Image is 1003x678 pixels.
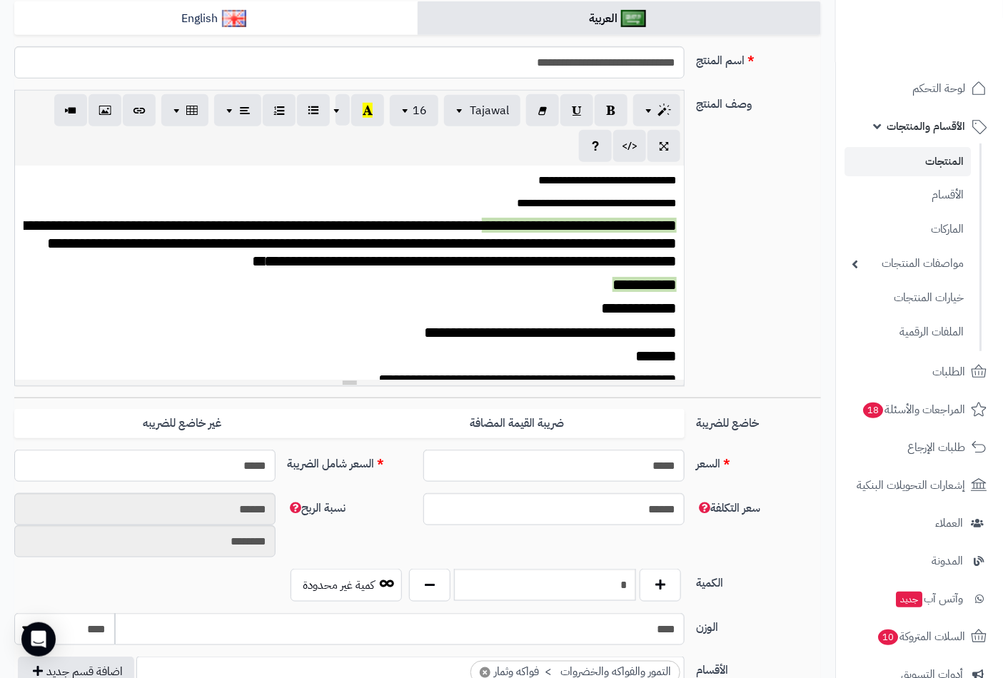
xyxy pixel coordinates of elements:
[906,18,989,48] img: logo-2.png
[21,622,56,657] div: Open Intercom Messenger
[845,544,994,578] a: المدونة
[690,450,827,472] label: السعر
[894,589,963,609] span: وآتس آب
[845,393,994,427] a: المراجعات والأسئلة18
[845,582,994,616] a: وآتس آبجديد
[862,402,884,419] span: 18
[845,430,994,465] a: طلبات الإرجاع
[845,248,971,279] a: مواصفات المنتجات
[887,116,965,136] span: الأقسام والمنتجات
[621,10,646,27] img: العربية
[845,283,971,313] a: خيارات المنتجات
[932,551,963,571] span: المدونة
[877,627,965,647] span: السلات المتروكة
[845,355,994,389] a: الطلبات
[390,95,438,126] button: 16
[845,214,971,245] a: الماركات
[845,71,994,106] a: لوحة التحكم
[907,437,965,457] span: طلبات الإرجاع
[932,362,965,382] span: الطلبات
[912,79,965,98] span: لوحة التحكم
[413,102,427,119] span: 16
[690,90,827,113] label: وصف المنتج
[222,10,247,27] img: English
[696,500,760,517] span: سعر التكلفة
[14,409,349,438] label: غير خاضع للضريبه
[690,613,827,636] label: الوزن
[690,409,827,432] label: خاضع للضريبة
[281,450,418,472] label: السعر شامل الضريبة
[862,400,965,420] span: المراجعات والأسئلة
[287,500,346,517] span: نسبة الربح
[845,180,971,211] a: الأقسام
[877,629,899,646] span: 10
[845,619,994,654] a: السلات المتروكة10
[350,409,685,438] label: ضريبة القيمة المضافة
[896,592,922,607] span: جديد
[857,475,965,495] span: إشعارات التحويلات البنكية
[845,506,994,540] a: العملاء
[845,147,971,176] a: المنتجات
[690,46,827,69] label: اسم المنتج
[935,513,963,533] span: العملاء
[444,95,520,126] button: Tajawal
[480,667,490,678] span: ×
[470,102,509,119] span: Tajawal
[845,317,971,348] a: الملفات الرقمية
[418,1,821,36] a: العربية
[690,569,827,592] label: الكمية
[845,468,994,502] a: إشعارات التحويلات البنكية
[14,1,418,36] a: English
